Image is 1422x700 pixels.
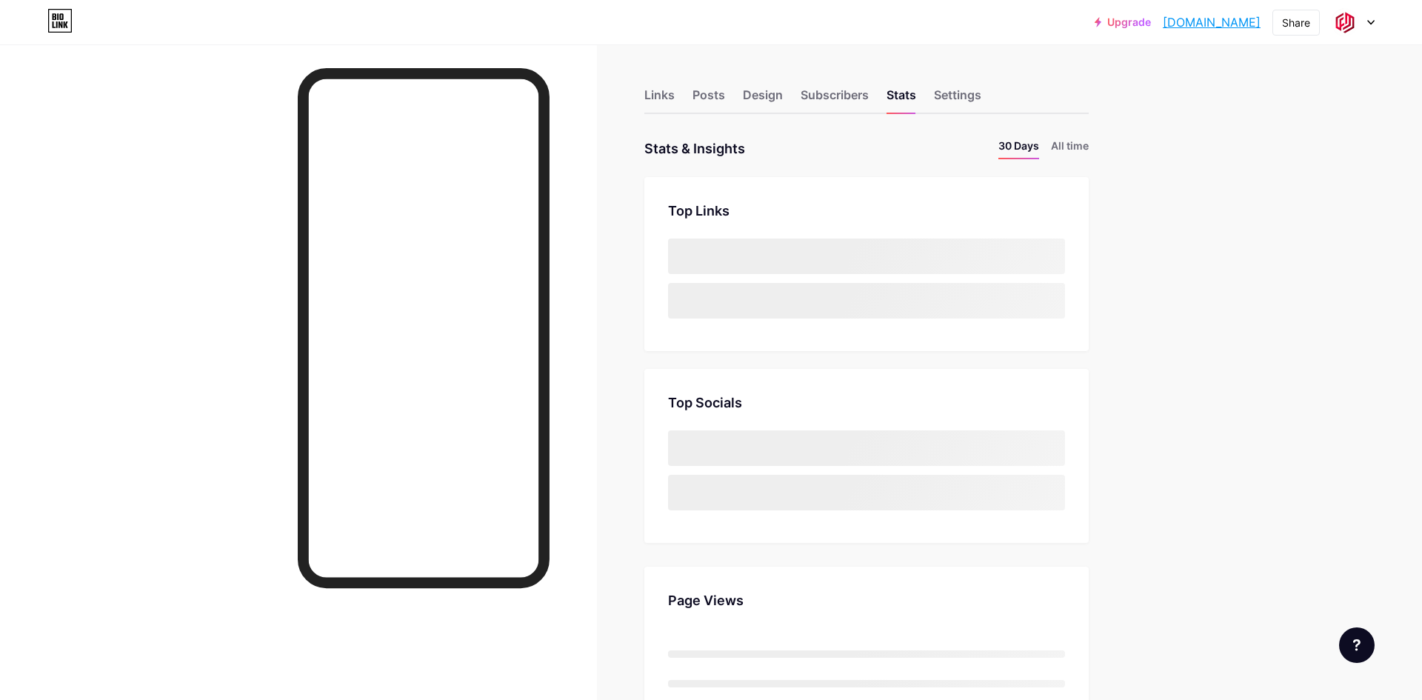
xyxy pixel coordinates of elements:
[1095,16,1151,28] a: Upgrade
[644,138,745,159] div: Stats & Insights
[668,393,1065,413] div: Top Socials
[934,86,981,113] div: Settings
[668,590,1065,610] div: Page Views
[1051,138,1089,159] li: All time
[1331,8,1359,36] img: financemagic
[1163,13,1261,31] a: [DOMAIN_NAME]
[644,86,675,113] div: Links
[692,86,725,113] div: Posts
[668,201,1065,221] div: Top Links
[998,138,1039,159] li: 30 Days
[1282,15,1310,30] div: Share
[887,86,916,113] div: Stats
[743,86,783,113] div: Design
[801,86,869,113] div: Subscribers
